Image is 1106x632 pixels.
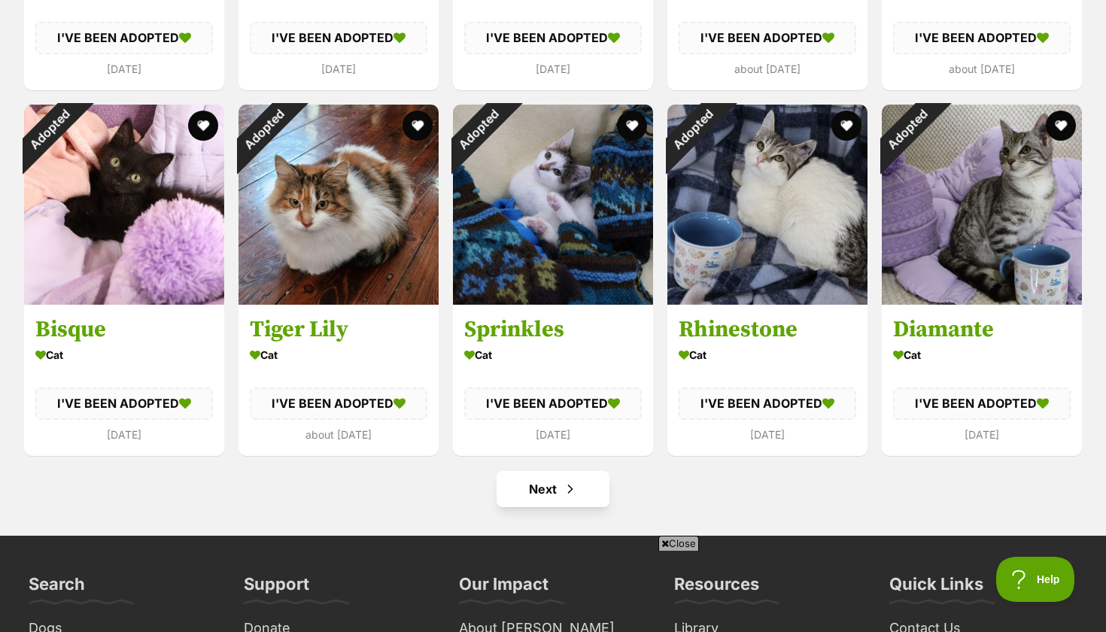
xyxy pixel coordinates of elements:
a: Sprinkles Cat I'VE BEEN ADOPTED [DATE] favourite [453,304,653,455]
div: Adopted [648,85,737,175]
a: Adopted [882,293,1082,308]
a: Adopted [453,293,653,308]
div: Cat [464,344,642,366]
img: Diamante [882,105,1082,305]
div: [DATE] [679,424,856,445]
a: Diamante Cat I'VE BEEN ADOPTED [DATE] favourite [882,304,1082,455]
div: Adopted [862,85,952,175]
a: Adopted [24,293,224,308]
div: I'VE BEEN ADOPTED [679,23,856,54]
a: Adopted [667,293,867,308]
div: [DATE] [464,59,642,79]
button: favourite [1046,111,1076,141]
nav: Pagination [23,471,1083,507]
div: Cat [250,344,427,366]
div: I'VE BEEN ADOPTED [250,387,427,419]
div: Cat [679,344,856,366]
div: about [DATE] [250,424,427,445]
h3: Diamante [893,315,1071,344]
a: Bisque Cat I'VE BEEN ADOPTED [DATE] favourite [24,304,224,455]
h3: Rhinestone [679,315,856,344]
img: Sprinkles [453,105,653,305]
div: about [DATE] [679,59,856,79]
div: about [DATE] [893,59,1071,79]
div: Cat [35,344,213,366]
h3: Quick Links [889,573,983,603]
div: Cat [893,344,1071,366]
div: [DATE] [250,59,427,79]
button: favourite [403,111,433,141]
h3: Bisque [35,315,213,344]
button: favourite [831,111,861,141]
a: Tiger Lily Cat I'VE BEEN ADOPTED about [DATE] favourite [239,304,439,455]
img: Tiger Lily [239,105,439,305]
div: I'VE BEEN ADOPTED [35,23,213,54]
a: Next page [497,471,609,507]
div: Adopted [219,85,308,175]
div: I'VE BEEN ADOPTED [893,23,1071,54]
div: [DATE] [893,424,1071,445]
iframe: Advertisement [188,557,918,624]
img: Bisque [24,105,224,305]
div: I'VE BEEN ADOPTED [679,387,856,419]
div: I'VE BEEN ADOPTED [35,387,213,419]
div: Adopted [433,85,523,175]
button: favourite [188,111,218,141]
span: Close [658,536,699,551]
h3: Sprinkles [464,315,642,344]
div: I'VE BEEN ADOPTED [893,387,1071,419]
a: Rhinestone Cat I'VE BEEN ADOPTED [DATE] favourite [667,304,867,455]
div: [DATE] [35,424,213,445]
div: I'VE BEEN ADOPTED [464,387,642,419]
div: [DATE] [464,424,642,445]
button: favourite [617,111,647,141]
div: [DATE] [35,59,213,79]
img: Rhinestone [667,105,867,305]
div: Adopted [5,85,94,175]
div: I'VE BEEN ADOPTED [250,23,427,54]
div: I'VE BEEN ADOPTED [464,23,642,54]
h3: Tiger Lily [250,315,427,344]
h3: Search [29,573,85,603]
iframe: Help Scout Beacon - Open [996,557,1076,602]
a: Adopted [239,293,439,308]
